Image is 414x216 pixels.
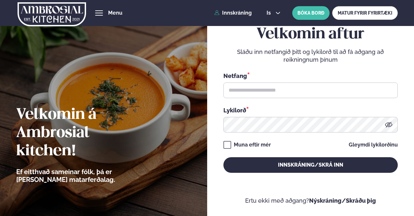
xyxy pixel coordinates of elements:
[267,10,273,16] span: is
[332,6,398,20] a: MATUR FYRIR FYRIRTÆKI
[223,197,398,205] p: Ertu ekki með aðgang?
[223,106,398,114] div: Lykilorð
[309,197,376,204] a: Nýskráning/Skráðu þig
[16,106,151,160] h2: Velkomin á Ambrosial kitchen!
[223,157,398,173] button: Innskráning/Skrá inn
[95,9,103,17] button: hamburger
[18,1,86,28] img: logo
[261,10,286,16] button: is
[16,168,151,184] p: Ef eitthvað sameinar fólk, þá er [PERSON_NAME] matarferðalag.
[292,6,330,20] button: BÓKA BORÐ
[223,71,398,80] div: Netfang
[349,142,398,147] a: Gleymdi lykilorðinu
[223,25,398,44] h2: Velkomin aftur
[223,48,398,64] p: Sláðu inn netfangið þitt og lykilorð til að fá aðgang að reikningnum þínum
[214,10,252,16] a: Innskráning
